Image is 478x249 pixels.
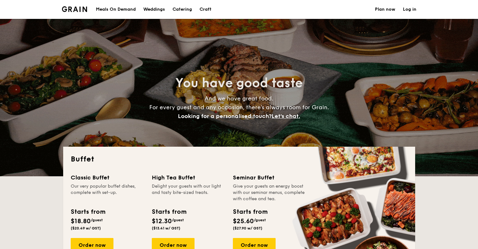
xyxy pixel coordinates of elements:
[91,218,103,222] span: /guest
[233,207,267,217] div: Starts from
[233,173,306,182] div: Seminar Buffet
[71,218,91,225] span: $18.80
[272,113,300,120] span: Let's chat.
[71,207,105,217] div: Starts from
[71,183,144,202] div: Our very popular buffet dishes, complete with set-up.
[233,218,254,225] span: $25.60
[71,173,144,182] div: Classic Buffet
[152,173,225,182] div: High Tea Buffet
[172,218,184,222] span: /guest
[254,218,266,222] span: /guest
[71,154,408,164] h2: Buffet
[62,6,87,12] a: Logotype
[233,183,306,202] div: Give your guests an energy boost with our seminar menus, complete with coffee and tea.
[152,183,225,202] div: Delight your guests with our light and tasty bite-sized treats.
[152,207,186,217] div: Starts from
[62,6,87,12] img: Grain
[152,226,180,230] span: ($13.41 w/ GST)
[233,226,262,230] span: ($27.90 w/ GST)
[71,226,101,230] span: ($20.49 w/ GST)
[152,218,172,225] span: $12.30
